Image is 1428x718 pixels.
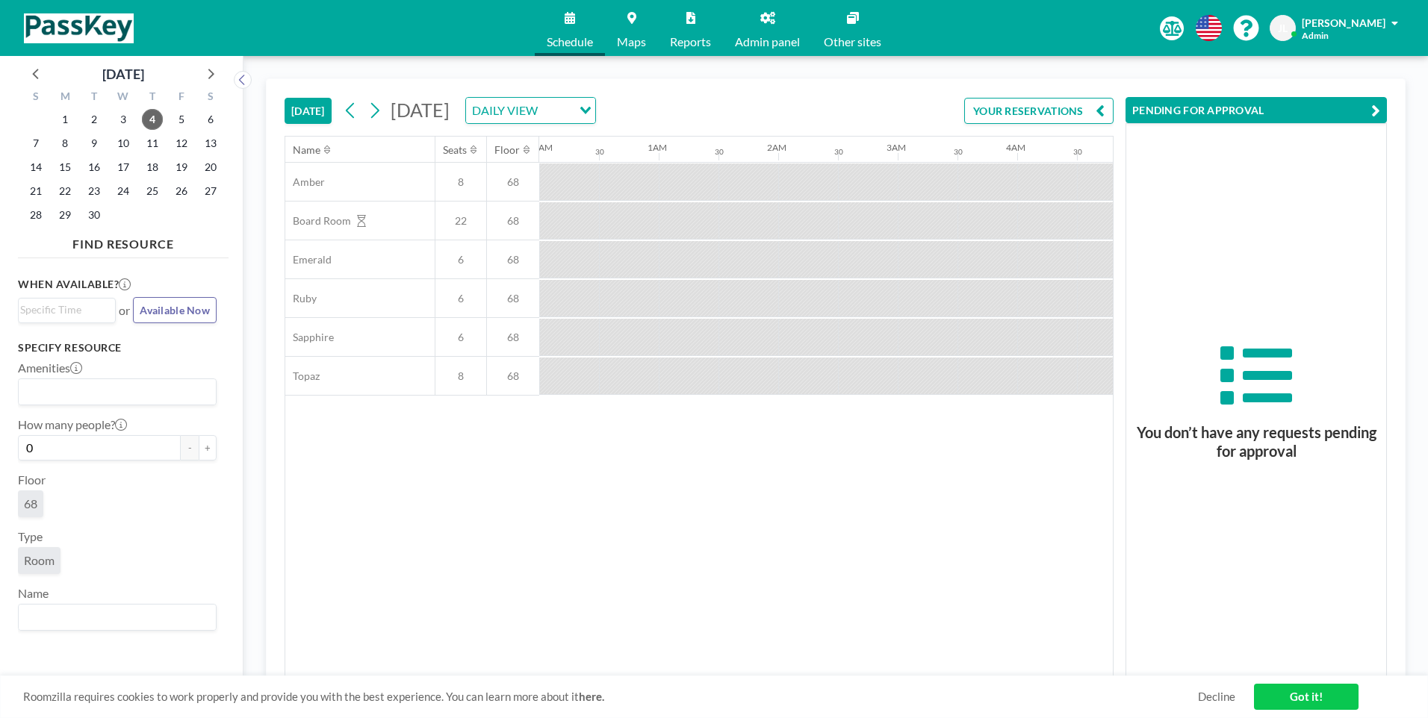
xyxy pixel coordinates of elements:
[547,36,593,48] span: Schedule
[24,13,134,43] img: organization-logo
[435,331,486,344] span: 6
[469,101,541,120] span: DAILY VIEW
[964,98,1114,124] button: YOUR RESERVATIONS
[181,435,199,461] button: -
[113,109,134,130] span: Wednesday, September 3, 2025
[102,63,144,84] div: [DATE]
[24,496,37,511] span: 68
[595,147,604,157] div: 30
[617,36,646,48] span: Maps
[109,88,138,107] div: W
[200,109,221,130] span: Saturday, September 6, 2025
[55,133,75,154] span: Monday, September 8, 2025
[84,133,105,154] span: Tuesday, September 9, 2025
[142,157,163,178] span: Thursday, September 18, 2025
[285,214,351,228] span: Board Room
[1126,423,1386,461] h3: You don’t have any requests pending for approval
[84,205,105,225] span: Tuesday, September 30, 2025
[140,304,210,316] span: Available Now
[715,147,724,157] div: 30
[1302,30,1329,41] span: Admin
[285,292,317,305] span: Ruby
[285,253,332,266] span: Emerald
[19,379,216,405] div: Search for option
[84,109,105,130] span: Tuesday, September 2, 2025
[171,157,192,178] span: Friday, September 19, 2025
[171,133,192,154] span: Friday, September 12, 2025
[954,147,963,157] div: 30
[1302,16,1385,29] span: [PERSON_NAME]
[55,109,75,130] span: Monday, September 1, 2025
[199,435,217,461] button: +
[55,157,75,178] span: Monday, September 15, 2025
[25,133,46,154] span: Sunday, September 7, 2025
[25,205,46,225] span: Sunday, September 28, 2025
[293,143,320,157] div: Name
[19,605,216,630] div: Search for option
[200,157,221,178] span: Saturday, September 20, 2025
[494,143,520,157] div: Floor
[648,142,667,153] div: 1AM
[487,369,539,383] span: 68
[84,157,105,178] span: Tuesday, September 16, 2025
[1126,97,1387,123] button: PENDING FOR APPROVAL
[200,181,221,202] span: Saturday, September 27, 2025
[487,175,539,189] span: 68
[113,157,134,178] span: Wednesday, September 17, 2025
[435,175,486,189] span: 8
[487,253,539,266] span: 68
[20,302,107,318] input: Search for option
[443,143,467,157] div: Seats
[18,472,46,487] label: Floor
[834,147,843,157] div: 30
[391,99,450,121] span: [DATE]
[285,98,332,124] button: [DATE]
[171,109,192,130] span: Friday, September 5, 2025
[285,369,320,383] span: Topaz
[435,253,486,266] span: 6
[487,292,539,305] span: 68
[84,181,105,202] span: Tuesday, September 23, 2025
[887,142,906,153] div: 3AM
[435,369,486,383] span: 8
[824,36,881,48] span: Other sites
[133,297,217,323] button: Available Now
[1254,684,1359,710] a: Got it!
[20,382,208,402] input: Search for option
[23,690,1198,704] span: Roomzilla requires cookies to work properly and provide you with the best experience. You can lea...
[285,331,334,344] span: Sapphire
[24,553,55,568] span: Room
[579,690,604,703] a: here.
[670,36,711,48] span: Reports
[22,88,51,107] div: S
[435,292,486,305] span: 6
[285,175,325,189] span: Amber
[19,299,115,321] div: Search for option
[167,88,196,107] div: F
[137,88,167,107] div: T
[20,608,208,627] input: Search for option
[18,341,217,355] h3: Specify resource
[171,181,192,202] span: Friday, September 26, 2025
[1278,22,1288,35] span: JL
[113,181,134,202] span: Wednesday, September 24, 2025
[542,101,571,120] input: Search for option
[466,98,595,123] div: Search for option
[200,133,221,154] span: Saturday, September 13, 2025
[1006,142,1025,153] div: 4AM
[1198,690,1235,704] a: Decline
[487,214,539,228] span: 68
[142,133,163,154] span: Thursday, September 11, 2025
[142,181,163,202] span: Thursday, September 25, 2025
[142,109,163,130] span: Thursday, September 4, 2025
[18,360,82,375] label: Amenities
[113,133,134,154] span: Wednesday, September 10, 2025
[435,214,486,228] span: 22
[119,303,130,318] span: or
[487,331,539,344] span: 68
[196,88,225,107] div: S
[18,586,49,601] label: Name
[25,181,46,202] span: Sunday, September 21, 2025
[18,231,229,252] h4: FIND RESOURCE
[1073,147,1082,157] div: 30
